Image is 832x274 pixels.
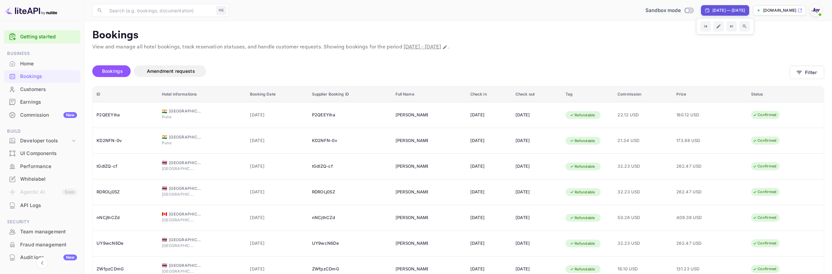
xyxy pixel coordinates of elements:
[250,214,304,221] span: [DATE]
[565,265,599,273] div: Refundable
[162,166,194,172] span: [GEOGRAPHIC_DATA]
[676,163,709,170] span: 262.47 USD
[515,213,558,223] div: [DATE]
[617,189,669,196] span: 32.23 USD
[216,6,226,15] div: ⌘K
[162,243,194,249] span: [GEOGRAPHIC_DATA]
[4,70,80,82] a: Bookings
[748,239,781,247] div: Confirmed
[250,163,304,170] span: [DATE]
[4,96,80,109] div: Earnings
[470,187,508,197] div: [DATE]
[162,238,167,242] span: Thailand
[312,161,388,172] div: tGdlZQ-cf
[4,226,80,238] a: Team management
[102,68,123,74] span: Bookings
[396,213,428,223] div: Ramesh Dhawale
[763,7,796,13] p: [DOMAIN_NAME]
[470,110,508,120] div: [DATE]
[565,214,599,222] div: Refundable
[700,21,711,32] button: Go to previous time period
[20,33,77,41] a: Getting started
[97,161,154,172] div: tGdlZQ-cf
[614,86,672,102] th: Commission
[748,265,781,273] div: Confirmed
[515,187,558,197] div: [DATE]
[250,266,304,273] span: [DATE]
[20,202,77,209] div: API Logs
[162,135,167,139] span: India
[617,163,669,170] span: 32.23 USD
[565,137,599,145] div: Refundable
[4,70,80,83] div: Bookings
[20,150,77,157] div: UI Components
[617,137,669,144] span: 21.34 USD
[565,240,599,248] div: Refundable
[4,135,80,147] div: Developer tools
[312,136,388,146] div: KD2NFN-0v
[4,147,80,160] div: UI Components
[470,238,508,249] div: [DATE]
[162,217,194,223] span: [GEOGRAPHIC_DATA]
[97,238,154,249] div: UY9wcN6De
[676,240,709,247] span: 262.47 USD
[565,111,599,119] div: Refundable
[308,86,392,102] th: Supplier Booking ID
[4,83,80,96] div: Customers
[470,161,508,172] div: [DATE]
[4,109,80,121] a: CommissionNew
[617,266,669,273] span: 16.10 USD
[92,29,824,42] p: Bookings
[466,86,512,102] th: Check in
[4,218,80,226] span: Security
[739,21,750,32] button: Zoom out time range
[617,214,669,221] span: 50.26 USD
[20,241,77,249] div: Fraud management
[162,191,194,197] span: [GEOGRAPHIC_DATA]
[565,188,599,196] div: Refundable
[442,44,448,50] button: Change date range
[20,163,77,170] div: Performance
[562,86,614,102] th: Tag
[396,187,428,197] div: Mikalai Shykau
[92,65,790,77] div: account-settings tabs
[147,68,195,74] span: Amendment requests
[63,112,77,118] div: New
[4,109,80,122] div: CommissionNew
[63,254,77,260] div: New
[97,136,154,146] div: KD2NFN-0v
[396,161,428,172] div: Mikalai Shykau
[162,263,167,267] span: Thailand
[4,173,80,186] div: Whitelabel
[162,212,167,216] span: Canada
[312,187,388,197] div: RDROLj0SZ
[676,111,709,119] span: 180.12 USD
[20,111,77,119] div: Commission
[4,147,80,159] a: UI Components
[162,140,194,146] span: Pune
[5,5,57,16] img: LiteAPI logo
[748,111,781,119] div: Confirmed
[4,251,80,263] a: Audit logsNew
[105,4,214,17] input: Search (e.g. bookings, documentation)
[790,66,824,79] button: Filter
[4,96,80,108] a: Earnings
[396,136,428,146] div: Arun Papanna
[811,5,821,16] img: With Joy
[713,21,724,32] button: Edit date range
[312,213,388,223] div: nNCjthCZd
[92,43,824,51] p: View and manage all hotel bookings, track reservation statuses, and handle customer requests. Sho...
[4,239,80,251] a: Fraud management
[20,176,77,183] div: Whitelabel
[97,187,154,197] div: RDROLj0SZ
[4,160,80,172] a: Performance
[20,98,77,106] div: Earnings
[470,213,508,223] div: [DATE]
[169,108,201,114] span: [GEOGRAPHIC_DATA]
[645,7,681,14] span: Sandbox mode
[20,73,77,80] div: Bookings
[617,240,669,247] span: 32.23 USD
[676,214,709,221] span: 409.39 USD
